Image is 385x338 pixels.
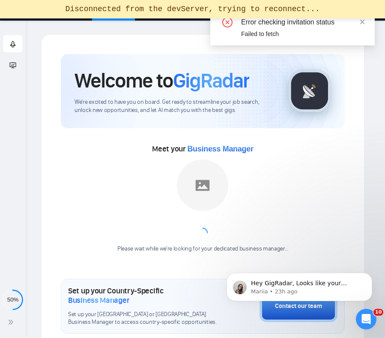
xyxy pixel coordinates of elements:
[373,309,383,316] span: 10
[3,35,22,52] li: Getting Started
[288,69,331,112] img: gigradar-logo.png
[3,297,23,302] span: 50%
[241,29,364,39] div: Failed to fetch
[68,311,217,327] span: Set up your [GEOGRAPHIC_DATA] or [GEOGRAPHIC_DATA] Business Manager to access country-specific op...
[68,296,129,305] span: Business Manager
[68,286,217,305] h1: Set up your Country-Specific
[196,226,210,240] span: loading
[187,145,253,153] span: Business Manager
[112,245,293,253] div: Please wait while we're looking for your dedicated business manager...
[241,17,364,27] div: Error checking invitation status
[359,19,365,25] span: close
[75,98,275,115] span: We're excited to have you on board. Get ready to streamline your job search, unlock new opportuni...
[222,17,233,27] span: close-circle
[173,68,249,93] span: GigRadar
[9,36,16,53] span: rocket
[356,309,376,329] iframe: Intercom live chat
[214,255,385,315] iframe: Intercom notifications message
[37,33,148,41] p: Message from Mariia, sent 23h ago
[152,144,253,154] span: Meet your
[8,318,16,326] span: double-right
[37,25,147,142] span: Hey GigRadar, Looks like your Upwork agency WorkWise Agency ran out of connects. We recently trie...
[9,60,44,68] span: Academy
[177,160,228,211] img: placeholder.png
[9,56,16,73] span: fund-projection-screen
[75,68,249,93] h1: Welcome to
